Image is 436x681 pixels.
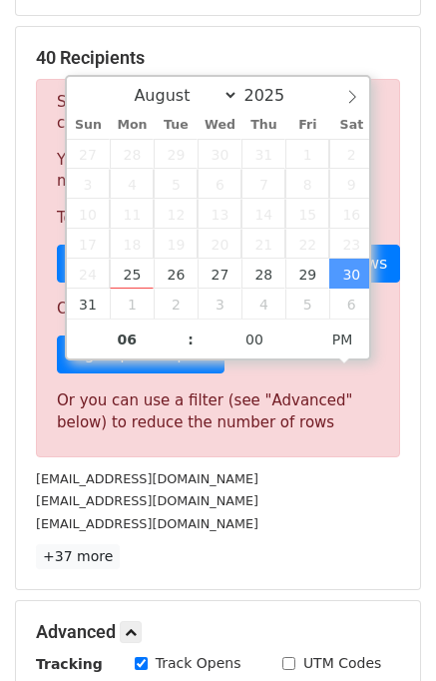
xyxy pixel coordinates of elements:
input: Minute [194,320,315,359]
span: August 31, 2025 [67,289,111,319]
span: August 28, 2025 [241,259,285,289]
span: August 25, 2025 [110,259,154,289]
span: August 13, 2025 [198,199,241,229]
span: August 19, 2025 [154,229,198,259]
div: Or you can use a filter (see "Advanced" below) to reduce the number of rows [57,389,379,434]
p: Or [57,299,379,320]
input: Year [238,86,310,105]
span: August 7, 2025 [241,169,285,199]
span: August 21, 2025 [241,229,285,259]
span: August 3, 2025 [67,169,111,199]
span: Thu [241,119,285,132]
span: August 29, 2025 [285,259,329,289]
span: September 3, 2025 [198,289,241,319]
span: August 24, 2025 [67,259,111,289]
span: August 23, 2025 [329,229,373,259]
span: July 29, 2025 [154,139,198,169]
p: Your current plan supports a daily maximum of . [57,150,379,192]
a: Sign up for a plan [57,336,224,373]
span: Click to toggle [315,320,370,359]
span: August 2, 2025 [329,139,373,169]
label: Track Opens [156,653,241,674]
span: Fri [285,119,329,132]
span: Wed [198,119,241,132]
span: September 2, 2025 [154,289,198,319]
p: To send these emails, you can either: [57,208,379,229]
span: July 31, 2025 [241,139,285,169]
span: August 17, 2025 [67,229,111,259]
span: August 14, 2025 [241,199,285,229]
span: : [188,320,194,359]
iframe: Chat Widget [336,585,436,681]
span: August 18, 2025 [110,229,154,259]
span: August 8, 2025 [285,169,329,199]
label: UTM Codes [303,653,381,674]
span: August 5, 2025 [154,169,198,199]
span: August 9, 2025 [329,169,373,199]
span: July 30, 2025 [198,139,241,169]
span: August 12, 2025 [154,199,198,229]
small: [EMAIL_ADDRESS][DOMAIN_NAME] [36,516,258,531]
span: Sat [329,119,373,132]
span: August 20, 2025 [198,229,241,259]
a: +37 more [36,544,120,569]
span: Mon [110,119,154,132]
p: Sorry, you don't have enough daily email credits to send these emails. [57,92,379,134]
span: August 30, 2025 [329,259,373,289]
span: August 16, 2025 [329,199,373,229]
small: [EMAIL_ADDRESS][DOMAIN_NAME] [36,471,258,486]
span: August 26, 2025 [154,259,198,289]
span: August 6, 2025 [198,169,241,199]
input: Hour [67,320,189,359]
span: July 27, 2025 [67,139,111,169]
span: August 22, 2025 [285,229,329,259]
span: August 1, 2025 [285,139,329,169]
span: July 28, 2025 [110,139,154,169]
span: September 6, 2025 [329,289,373,319]
span: August 10, 2025 [67,199,111,229]
span: August 27, 2025 [198,259,241,289]
span: September 5, 2025 [285,289,329,319]
span: August 4, 2025 [110,169,154,199]
span: August 15, 2025 [285,199,329,229]
span: September 4, 2025 [241,289,285,319]
span: September 1, 2025 [110,289,154,319]
strong: Tracking [36,656,103,672]
a: Choose a Google Sheet with fewer rows [57,245,400,283]
h5: 40 Recipients [36,47,400,69]
span: Tue [154,119,198,132]
h5: Advanced [36,621,400,643]
span: Sun [67,119,111,132]
small: [EMAIL_ADDRESS][DOMAIN_NAME] [36,493,258,508]
span: August 11, 2025 [110,199,154,229]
